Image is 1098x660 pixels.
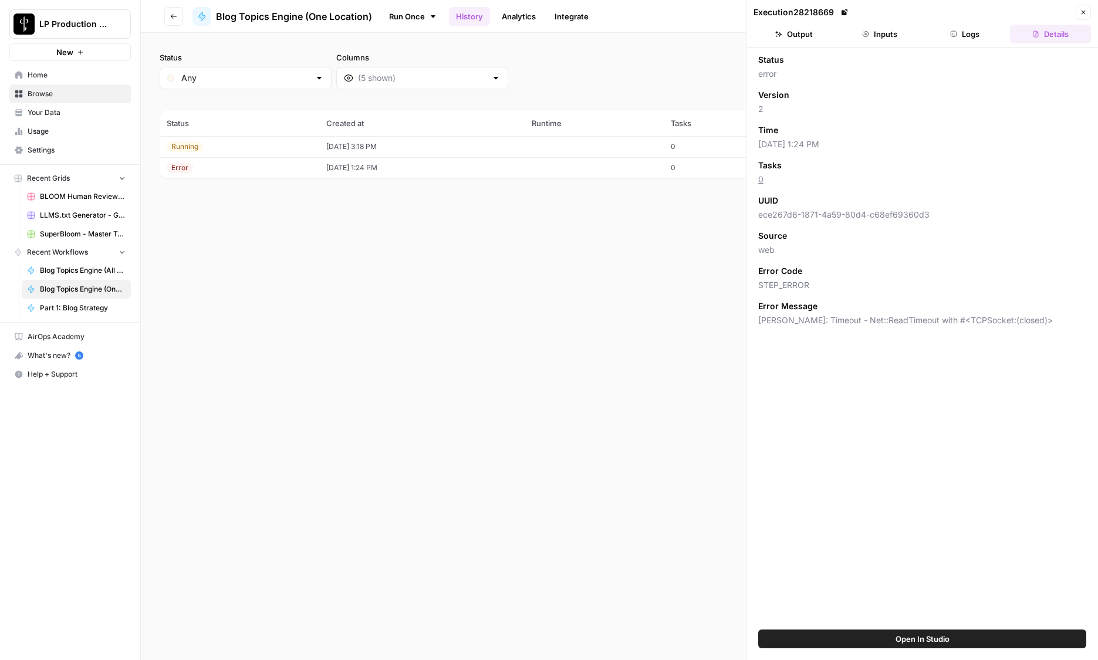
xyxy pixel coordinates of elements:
[77,353,80,358] text: 5
[9,141,131,160] a: Settings
[9,170,131,187] button: Recent Grids
[28,369,126,380] span: Help + Support
[358,72,487,84] input: (5 shown)
[9,243,131,261] button: Recent Workflows
[839,25,920,43] button: Inputs
[160,89,1079,110] span: (2 records)
[28,145,126,155] span: Settings
[336,52,508,63] label: Columns
[39,18,110,30] span: LP Production Workloads
[381,6,444,26] a: Run Once
[22,280,131,299] a: Blog Topics Engine (One Location)
[27,247,88,258] span: Recent Workflows
[40,191,126,202] span: BLOOM Human Review (ver2)
[40,210,126,221] span: LLMS.txt Generator - Grid
[167,163,193,173] div: Error
[664,136,773,157] td: 0
[9,9,131,39] button: Workspace: LP Production Workloads
[192,7,372,26] a: Blog Topics Engine (One Location)
[160,110,319,136] th: Status
[758,209,1086,221] span: ece267d6-1871-4a59-80d4-c68ef69360d3
[22,261,131,280] a: Blog Topics Engine (All Locations)
[10,347,130,364] div: What's new?
[9,103,131,122] a: Your Data
[758,68,1086,80] span: error
[754,6,850,18] div: Execution 28218669
[758,160,782,171] span: Tasks
[1010,25,1091,43] button: Details
[9,43,131,61] button: New
[548,7,596,26] a: Integrate
[495,7,543,26] a: Analytics
[758,138,1086,150] span: [DATE] 1:24 PM
[664,157,773,178] td: 0
[449,7,490,26] a: History
[664,110,773,136] th: Tasks
[319,136,525,157] td: [DATE] 3:18 PM
[758,265,802,277] span: Error Code
[758,103,1086,115] span: 2
[754,25,835,43] button: Output
[319,110,525,136] th: Created at
[758,124,778,136] span: Time
[13,13,35,35] img: LP Production Workloads Logo
[28,107,126,118] span: Your Data
[758,279,1086,291] span: STEP_ERROR
[40,303,126,313] span: Part 1: Blog Strategy
[40,229,126,239] span: SuperBloom - Master Topic List
[22,206,131,225] a: LLMS.txt Generator - Grid
[9,346,131,365] button: What's new? 5
[216,9,372,23] span: Blog Topics Engine (One Location)
[758,244,1086,256] span: web
[319,157,525,178] td: [DATE] 1:24 PM
[758,195,778,207] span: UUID
[758,54,784,66] span: Status
[75,351,83,360] a: 5
[9,122,131,141] a: Usage
[525,110,664,136] th: Runtime
[758,300,817,312] span: Error Message
[28,126,126,137] span: Usage
[9,327,131,346] a: AirOps Academy
[40,284,126,295] span: Blog Topics Engine (One Location)
[22,225,131,243] a: SuperBloom - Master Topic List
[22,299,131,317] a: Part 1: Blog Strategy
[22,187,131,206] a: BLOOM Human Review (ver2)
[28,331,126,342] span: AirOps Academy
[9,66,131,84] a: Home
[758,314,1086,326] span: [PERSON_NAME]: Timeout - Net::ReadTimeout with #<TCPSocket:(closed)>
[160,52,332,63] label: Status
[27,173,70,184] span: Recent Grids
[28,70,126,80] span: Home
[167,141,203,152] div: Running
[758,174,763,184] a: 0
[758,230,787,242] span: Source
[896,633,950,645] span: Open In Studio
[9,84,131,103] a: Browse
[758,629,1086,648] button: Open In Studio
[56,46,73,58] span: New
[40,265,126,276] span: Blog Topics Engine (All Locations)
[28,89,126,99] span: Browse
[758,89,789,101] span: Version
[9,365,131,384] button: Help + Support
[925,25,1006,43] button: Logs
[181,72,310,84] input: Any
